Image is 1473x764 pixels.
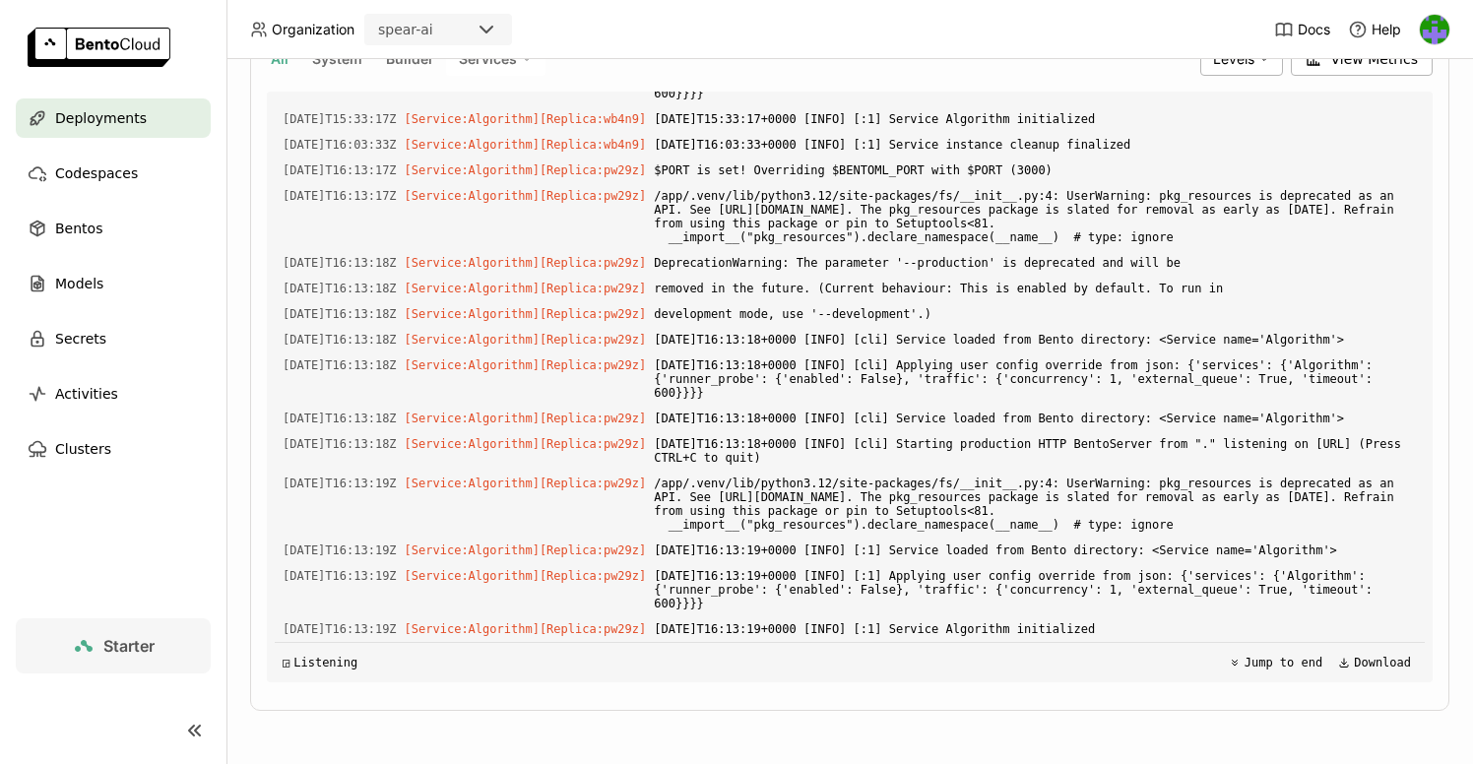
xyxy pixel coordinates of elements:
span: 2025-09-30T16:13:19.915Z [283,618,397,640]
div: Levels [1200,42,1283,76]
span: 2025-09-30T16:13:18.033Z [283,303,397,325]
span: /app/.venv/lib/python3.12/site-packages/fs/__init__.py:4: UserWarning: pkg_resources is deprecate... [654,185,1417,248]
span: $PORT is set! Overriding $BENTOML_PORT with $PORT (3000) [654,159,1417,181]
span: removed in the future. (Current behaviour: This is enabled by default. To run in [654,278,1417,299]
span: [Service:Algorithm] [405,333,540,347]
a: Bentos [16,209,211,248]
span: [Replica:wb4n9] [540,112,646,126]
span: [DATE]T16:13:18+0000 [INFO] [cli] Service loaded from Bento directory: <Service name='Algorithm'> [654,408,1417,429]
span: [DATE]T16:13:19+0000 [INFO] [:1] Service loaded from Bento directory: <Service name='Algorithm'> [654,540,1417,561]
span: [Replica:pw29z] [540,569,646,583]
span: DeprecationWarning: The parameter '--production' is deprecated and will be [654,252,1417,274]
span: [Service:Algorithm] [405,256,540,270]
a: Starter [16,618,211,673]
span: development mode, use '--development'.) [654,303,1417,325]
span: Starter [103,636,155,656]
div: Help [1348,20,1401,39]
span: [Replica:wb4n9] [540,138,646,152]
span: 2025-09-30T16:13:18.033Z [283,278,397,299]
button: View Metrics [1291,42,1434,76]
span: 2025-09-30T16:13:18.503Z [283,329,397,350]
span: 2025-09-30T16:13:18.033Z [283,252,397,274]
span: 2025-09-30T16:13:17.629Z [283,185,397,207]
span: 2025-09-30T16:13:17.399Z [283,159,397,181]
span: Organization [272,21,354,38]
span: [Service:Algorithm] [405,112,540,126]
span: [DATE]T16:03:33+0000 [INFO] [:1] Service instance cleanup finalized [654,134,1417,156]
span: [Replica:pw29z] [540,477,646,490]
span: [Replica:pw29z] [540,622,646,636]
img: Joseph Obeid [1420,15,1449,44]
a: Codespaces [16,154,211,193]
button: Jump to end [1223,651,1328,674]
span: 2025-09-30T16:13:18.779Z [283,433,397,455]
span: [DATE]T16:13:19+0000 [INFO] [:1] Service Algorithm initialized [654,618,1417,640]
span: 2025-09-30T16:13:18.591Z [283,408,397,429]
span: [Replica:pw29z] [540,163,646,177]
span: 2025-09-30T16:13:19.785Z [283,540,397,561]
span: Deployments [55,106,147,130]
a: Clusters [16,429,211,469]
span: [DATE]T16:13:18+0000 [INFO] [cli] Starting production HTTP BentoServer from "." listening on [URL... [654,433,1417,469]
button: Download [1332,651,1417,674]
button: Builder [382,46,438,72]
span: [Replica:pw29z] [540,412,646,425]
a: Activities [16,374,211,414]
span: [Service:Algorithm] [405,163,540,177]
span: [DATE]T16:13:19+0000 [INFO] [:1] Applying user config override from json: {'services': {'Algorith... [654,565,1417,614]
span: View Metrics [1331,49,1419,69]
div: Listening [283,656,357,669]
span: 2025-09-30T16:13:19.829Z [283,565,397,587]
span: [Replica:pw29z] [540,307,646,321]
span: [DATE]T16:13:18+0000 [INFO] [cli] Service loaded from Bento directory: <Service name='Algorithm'> [654,329,1417,350]
span: [DATE]T15:33:17+0000 [INFO] [:1] Service Algorithm initialized [654,108,1417,130]
span: Models [55,272,103,295]
span: /app/.venv/lib/python3.12/site-packages/fs/__init__.py:4: UserWarning: pkg_resources is deprecate... [654,473,1417,536]
span: ◲ [283,656,289,669]
span: [Service:Algorithm] [405,358,540,372]
span: 2025-09-30T16:13:18.544Z [283,354,397,376]
a: Models [16,264,211,303]
span: [Replica:pw29z] [540,543,646,557]
span: 2025-09-30T16:03:33.926Z [283,134,397,156]
button: System [308,46,366,72]
a: Docs [1274,20,1330,39]
a: Deployments [16,98,211,138]
input: Selected spear-ai. [435,21,437,40]
span: [Replica:pw29z] [540,437,646,451]
span: [Service:Algorithm] [405,477,540,490]
span: [Service:Algorithm] [405,282,540,295]
span: 2025-09-30T16:13:19.010Z [283,473,397,494]
span: [Service:Algorithm] [405,189,540,203]
span: [Service:Algorithm] [405,543,540,557]
span: Docs [1298,21,1330,38]
span: [Service:Algorithm] [405,307,540,321]
span: 2025-09-30T15:33:17.023Z [283,108,397,130]
span: [Service:Algorithm] [405,412,540,425]
div: Services [446,42,545,76]
span: [Replica:pw29z] [540,256,646,270]
span: Services [459,50,517,68]
span: [Service:Algorithm] [405,569,540,583]
span: [Replica:pw29z] [540,189,646,203]
span: Codespaces [55,161,138,185]
span: Help [1372,21,1401,38]
span: Secrets [55,327,106,350]
span: [Service:Algorithm] [405,437,540,451]
span: [DATE]T16:13:18+0000 [INFO] [cli] Applying user config override from json: {'services': {'Algorit... [654,354,1417,404]
span: Clusters [55,437,111,461]
span: Bentos [55,217,102,240]
span: Activities [55,382,118,406]
button: All [267,46,292,72]
span: [Service:Algorithm] [405,622,540,636]
span: [Service:Algorithm] [405,138,540,152]
img: logo [28,28,170,67]
span: [Replica:pw29z] [540,358,646,372]
a: Secrets [16,319,211,358]
span: [Replica:pw29z] [540,333,646,347]
div: spear-ai [378,20,433,39]
span: [Replica:pw29z] [540,282,646,295]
